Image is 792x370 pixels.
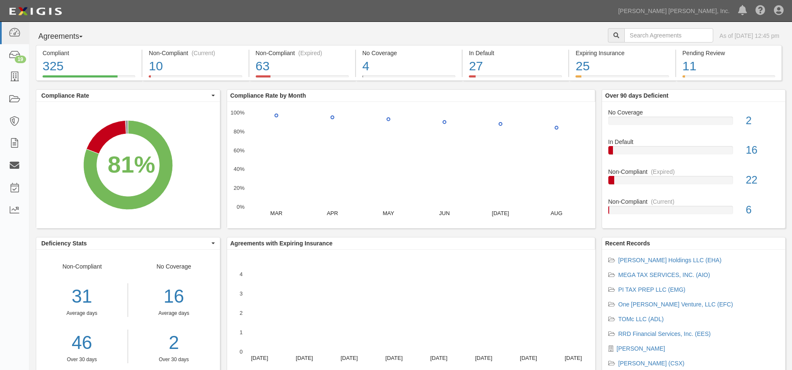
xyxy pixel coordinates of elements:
div: Average days [36,310,128,317]
div: 31 [36,283,128,310]
input: Search Agreements [624,28,713,43]
div: Over 30 days [36,356,128,363]
text: JUN [439,210,450,216]
text: AUG [550,210,562,216]
div: (Expired) [651,168,675,176]
div: In Default [469,49,562,57]
div: 16 [134,283,214,310]
b: Over 90 days Deficient [605,92,669,99]
b: Compliance Rate by Month [230,92,306,99]
img: logo-5460c22ac91f19d4615b14bd174203de0afe785f0fc80cf4dbbc73dc1793850b.png [6,4,64,19]
div: 325 [43,57,135,75]
div: (Current) [651,197,674,206]
text: 100% [230,109,245,116]
a: Expiring Insurance25 [569,75,675,82]
text: 0% [236,204,244,210]
button: Agreements [36,28,99,45]
a: RRD Financial Services, Inc. (EES) [618,330,711,337]
div: (Expired) [298,49,322,57]
text: [DATE] [565,355,582,361]
a: Compliant325 [36,75,142,82]
div: 16 [739,143,785,158]
text: 1 [239,329,242,335]
a: Pending Review11 [676,75,782,82]
text: [DATE] [251,355,268,361]
text: 4 [239,271,242,277]
div: As of [DATE] 12:45 pm [720,32,779,40]
text: MAY [383,210,394,216]
div: 81% [108,147,155,181]
svg: A chart. [36,102,220,228]
text: [DATE] [296,355,313,361]
text: [DATE] [520,355,537,361]
a: [PERSON_NAME] [617,345,665,352]
b: Agreements with Expiring Insurance [230,240,333,247]
text: APR [326,210,338,216]
div: Average days [134,310,214,317]
div: 2 [739,113,785,128]
a: 46 [36,330,128,356]
a: Non-Compliant(Current)10 [142,75,248,82]
div: Non-Compliant (Expired) [256,49,349,57]
a: [PERSON_NAME] (CSX) [618,360,685,367]
text: 20% [233,185,244,191]
button: Compliance Rate [36,90,220,101]
div: No Coverage [602,108,786,117]
text: [DATE] [492,210,509,216]
div: (Current) [192,49,215,57]
a: One [PERSON_NAME] Venture, LLC (EFC) [618,301,733,308]
div: No Coverage [128,262,220,363]
div: 10 [149,57,242,75]
a: [PERSON_NAME] Holdings LLC (EHA) [618,257,722,264]
a: No Coverage2 [608,108,779,138]
text: [DATE] [430,355,447,361]
div: Non-Compliant [602,197,786,206]
div: Pending Review [682,49,775,57]
div: 19 [15,56,26,63]
b: Recent Records [605,240,650,247]
div: 11 [682,57,775,75]
text: 2 [239,310,242,316]
svg: A chart. [227,102,595,228]
div: 63 [256,57,349,75]
i: Help Center - Complianz [755,6,765,16]
a: PI TAX PREP LLC (EMG) [618,286,686,293]
div: Compliant [43,49,135,57]
a: Non-Compliant(Expired)63 [249,75,355,82]
div: 6 [739,202,785,218]
a: Non-Compliant(Current)6 [608,197,779,221]
div: 4 [362,57,455,75]
span: Deficiency Stats [41,239,209,248]
div: Non-Compliant (Current) [149,49,242,57]
button: Deficiency Stats [36,237,220,249]
div: Non-Compliant [36,262,128,363]
a: [PERSON_NAME] [PERSON_NAME], Inc. [614,3,734,19]
div: 22 [739,173,785,188]
div: Non-Compliant [602,168,786,176]
div: 25 [575,57,669,75]
text: [DATE] [385,355,402,361]
div: Over 30 days [134,356,214,363]
a: 2 [134,330,214,356]
a: No Coverage4 [356,75,462,82]
text: 60% [233,147,244,153]
text: 40% [233,166,244,172]
text: [DATE] [340,355,358,361]
a: TOMc LLC (ADL) [618,316,664,322]
div: Expiring Insurance [575,49,669,57]
a: In Default16 [608,138,779,168]
div: No Coverage [362,49,455,57]
text: 0 [239,349,242,355]
div: In Default [602,138,786,146]
text: MAR [270,210,282,216]
text: 80% [233,128,244,135]
span: Compliance Rate [41,91,209,100]
text: 3 [239,290,242,297]
a: Non-Compliant(Expired)22 [608,168,779,197]
div: 27 [469,57,562,75]
a: MEGA TAX SERVICES, INC. (AIO) [618,272,710,278]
